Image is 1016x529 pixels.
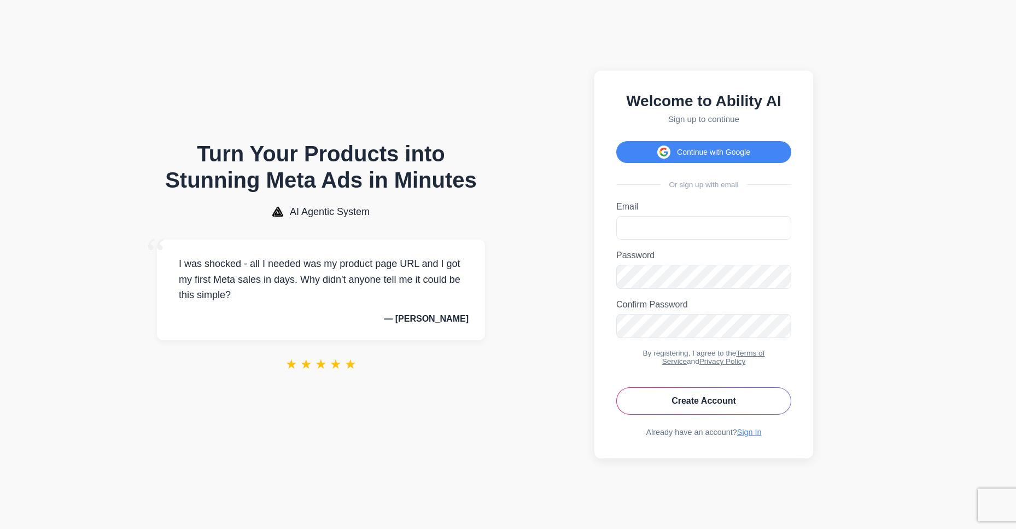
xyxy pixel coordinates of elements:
a: Privacy Policy [699,357,746,365]
button: Create Account [616,387,791,415]
a: Sign In [737,428,762,437]
span: “ [146,229,166,278]
span: ★ [344,357,357,372]
p: I was shocked - all I needed was my product page URL and I got my first Meta sales in days. Why d... [173,256,469,303]
h1: Turn Your Products into Stunning Meta Ads in Minutes [157,141,485,193]
h2: Welcome to Ability AI [616,92,791,110]
span: ★ [330,357,342,372]
img: AI Agentic System Logo [272,207,283,217]
div: Already have an account? [616,428,791,437]
span: ★ [300,357,312,372]
button: Continue with Google [616,141,791,163]
label: Password [616,251,791,260]
a: Terms of Service [662,349,765,365]
div: By registering, I agree to the and [616,349,791,365]
span: AI Agentic System [290,206,370,218]
p: Sign up to continue [616,114,791,124]
p: — [PERSON_NAME] [173,314,469,324]
div: Or sign up with email [616,181,791,189]
span: ★ [315,357,327,372]
span: ★ [285,357,297,372]
label: Email [616,202,791,212]
label: Confirm Password [616,300,791,310]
